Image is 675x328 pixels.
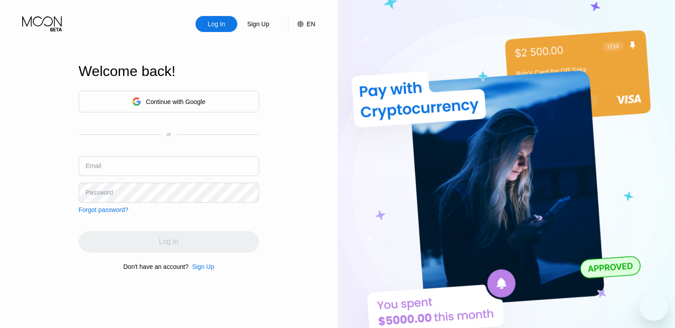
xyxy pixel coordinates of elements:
[86,189,113,196] div: Password
[146,98,205,105] div: Continue with Google
[307,20,315,28] div: EN
[237,16,279,32] div: Sign Up
[79,63,259,80] div: Welcome back!
[79,206,128,213] div: Forgot password?
[639,292,668,321] iframe: Button to launch messaging window
[207,20,226,28] div: Log In
[196,16,237,32] div: Log In
[192,263,214,270] div: Sign Up
[166,131,171,137] div: or
[86,162,101,169] div: Email
[288,16,315,32] div: EN
[188,263,214,270] div: Sign Up
[124,263,189,270] div: Don't have an account?
[79,91,259,112] div: Continue with Google
[246,20,270,28] div: Sign Up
